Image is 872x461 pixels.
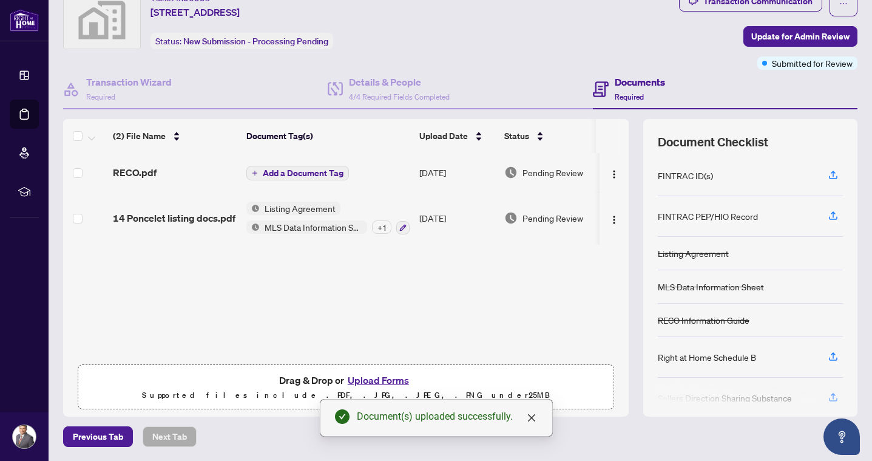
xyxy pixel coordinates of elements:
[504,211,518,225] img: Document Status
[10,9,39,32] img: logo
[86,75,172,89] h4: Transaction Wizard
[183,36,328,47] span: New Submission - Processing Pending
[260,220,367,234] span: MLS Data Information Sheet
[658,169,713,182] div: FINTRAC ID(s)
[525,411,538,425] a: Close
[113,165,157,180] span: RECO.pdf
[772,56,853,70] span: Submitted for Review
[414,192,499,244] td: [DATE]
[242,119,414,153] th: Document Tag(s)
[743,26,857,47] button: Update for Admin Review
[504,166,518,179] img: Document Status
[113,211,235,225] span: 14 Poncelet listing docs.pdf
[823,418,860,455] button: Open asap
[414,119,499,153] th: Upload Date
[150,33,333,49] div: Status:
[246,202,260,215] img: Status Icon
[609,215,619,225] img: Logo
[78,365,613,410] span: Drag & Drop orUpload FormsSupported files include .PDF, .JPG, .JPEG, .PNG under25MB
[246,165,349,181] button: Add a Document Tag
[357,409,538,424] div: Document(s) uploaded successfully.
[73,427,123,446] span: Previous Tab
[658,210,758,223] div: FINTRAC PEP/HIO Record
[246,220,260,234] img: Status Icon
[349,92,450,101] span: 4/4 Required Fields Completed
[263,169,343,177] span: Add a Document Tag
[615,92,644,101] span: Required
[604,208,624,228] button: Logo
[527,413,536,423] span: close
[522,166,583,179] span: Pending Review
[658,350,756,364] div: Right at Home Schedule B
[63,426,133,447] button: Previous Tab
[372,220,391,234] div: + 1
[658,313,749,327] div: RECO Information Guide
[604,163,624,182] button: Logo
[86,92,115,101] span: Required
[658,134,768,151] span: Document Checklist
[414,153,499,192] td: [DATE]
[349,75,450,89] h4: Details & People
[86,388,606,403] p: Supported files include .PDF, .JPG, .JPEG, .PNG under 25 MB
[260,202,340,215] span: Listing Agreement
[419,129,468,143] span: Upload Date
[252,170,258,176] span: plus
[499,119,603,153] th: Status
[658,247,729,260] div: Listing Agreement
[246,202,410,234] button: Status IconListing AgreementStatus IconMLS Data Information Sheet+1
[279,372,413,388] span: Drag & Drop or
[150,5,240,19] span: [STREET_ADDRESS]
[522,211,583,225] span: Pending Review
[504,129,529,143] span: Status
[113,129,166,143] span: (2) File Name
[143,426,197,447] button: Next Tab
[615,75,665,89] h4: Documents
[108,119,242,153] th: (2) File Name
[751,27,850,46] span: Update for Admin Review
[344,372,413,388] button: Upload Forms
[609,169,619,179] img: Logo
[246,166,349,180] button: Add a Document Tag
[13,425,36,448] img: Profile Icon
[658,280,764,293] div: MLS Data Information Sheet
[335,409,350,424] span: check-circle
